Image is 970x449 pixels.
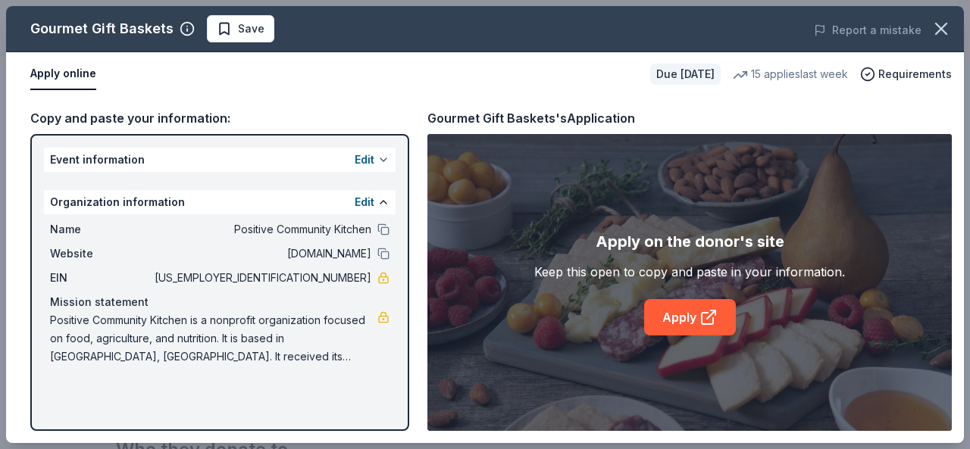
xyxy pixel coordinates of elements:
[644,299,736,335] a: Apply
[534,263,845,281] div: Keep this open to copy and paste in your information.
[50,245,152,263] span: Website
[44,190,396,214] div: Organization information
[860,65,952,83] button: Requirements
[878,65,952,83] span: Requirements
[44,148,396,172] div: Event information
[152,245,371,263] span: [DOMAIN_NAME]
[427,108,635,128] div: Gourmet Gift Baskets's Application
[152,269,371,287] span: [US_EMPLOYER_IDENTIFICATION_NUMBER]
[355,193,374,211] button: Edit
[50,220,152,239] span: Name
[30,108,409,128] div: Copy and paste your information:
[50,293,390,311] div: Mission statement
[355,151,374,169] button: Edit
[596,229,784,254] div: Apply on the donor's site
[50,311,377,366] span: Positive Community Kitchen is a nonprofit organization focused on food, agriculture, and nutritio...
[733,65,848,83] div: 15 applies last week
[30,58,96,90] button: Apply online
[50,269,152,287] span: EIN
[207,15,274,42] button: Save
[30,17,174,41] div: Gourmet Gift Baskets
[152,220,371,239] span: Positive Community Kitchen
[238,20,264,38] span: Save
[814,21,921,39] button: Report a mistake
[650,64,721,85] div: Due [DATE]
